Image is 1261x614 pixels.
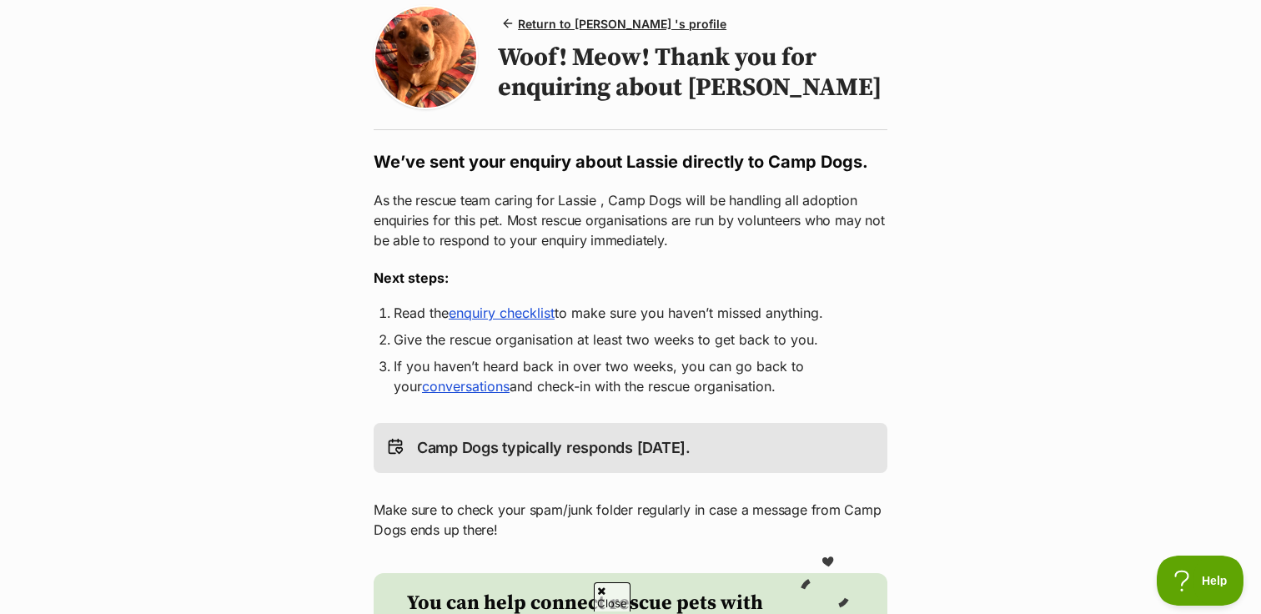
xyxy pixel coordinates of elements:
[422,378,510,395] a: conversations
[374,150,887,174] h2: We’ve sent your enquiry about Lassie directly to Camp Dogs.
[498,12,733,36] a: Return to [PERSON_NAME] 's profile
[394,330,867,350] li: Give the rescue organisation at least two weeks to get back to you.
[394,303,867,323] li: Read the to make sure you haven’t missed anything.
[374,190,887,250] p: As the rescue team caring for Lassie , Camp Dogs will be handling all adoption enquiries for this...
[518,15,726,33] span: Return to [PERSON_NAME] 's profile
[594,582,630,611] span: Close
[374,500,887,540] p: Make sure to check your spam/junk folder regularly in case a message from Camp Dogs ends up there!
[374,268,887,288] h3: Next steps:
[394,356,867,396] li: If you haven’t heard back in over two weeks, you can go back to your and check-in with the rescue...
[375,7,476,108] img: Photo of Lassie
[498,43,887,103] h1: Woof! Meow! Thank you for enquiring about [PERSON_NAME]
[1157,556,1244,606] iframe: Help Scout Beacon - Open
[449,304,555,321] a: enquiry checklist
[417,436,691,460] p: Camp Dogs typically responds [DATE].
